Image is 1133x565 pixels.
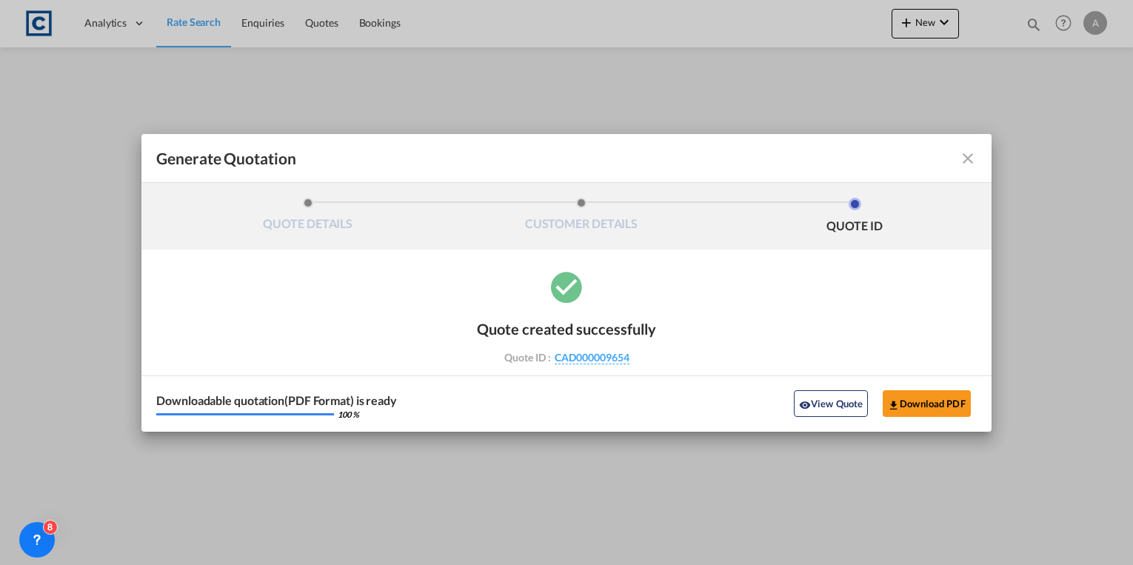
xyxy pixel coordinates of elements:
span: CAD000009654 [555,351,629,364]
li: QUOTE DETAILS [171,198,444,238]
md-icon: icon-download [888,399,900,411]
div: 100 % [338,410,359,418]
md-icon: icon-checkbox-marked-circle [548,268,585,305]
li: QUOTE ID [718,198,992,238]
div: Quote ID : [481,351,652,364]
md-dialog: Generate QuotationQUOTE ... [141,134,992,432]
li: CUSTOMER DETAILS [444,198,718,238]
button: icon-eyeView Quote [794,390,868,417]
md-icon: icon-eye [799,399,811,411]
span: Generate Quotation [156,149,295,168]
md-icon: icon-close fg-AAA8AD cursor m-0 [959,150,977,167]
div: Downloadable quotation(PDF Format) is ready [156,395,397,407]
button: Download PDF [883,390,971,417]
div: Quote created successfully [477,320,656,338]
